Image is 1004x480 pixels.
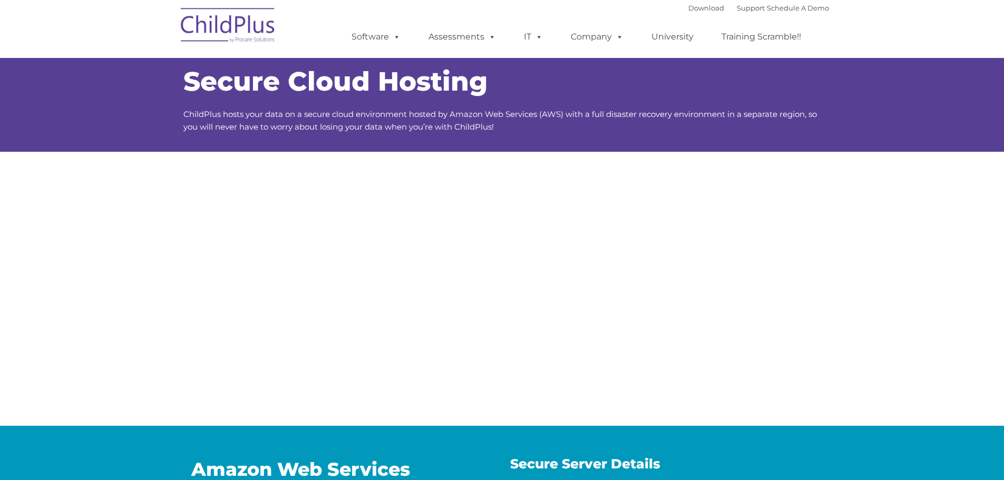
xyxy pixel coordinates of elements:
a: Schedule A Demo [767,4,829,12]
a: Software [341,26,411,47]
span: ChildPlus hosts your data on a secure cloud environment hosted by Amazon Web Services (AWS) with ... [183,109,817,132]
span: cure Server Details [527,456,660,472]
a: Support [737,4,765,12]
span: Secure Cloud Hosting [183,65,488,97]
a: Download [688,4,724,12]
a: University [641,26,704,47]
a: Training Scramble!! [711,26,812,47]
font: | [688,4,829,12]
a: Assessments [418,26,506,47]
img: ChildPlus by Procare Solutions [176,1,281,53]
span: Se [510,456,527,472]
a: Company [560,26,634,47]
a: IT [513,26,553,47]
